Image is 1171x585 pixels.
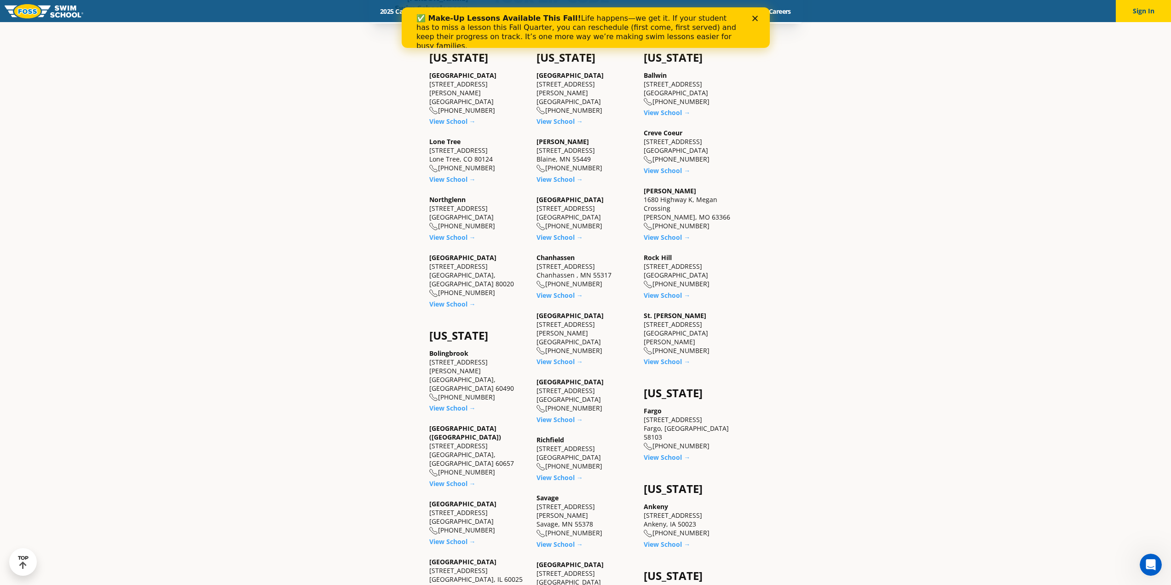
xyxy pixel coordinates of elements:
[429,165,438,173] img: location-phone-o-icon.svg
[536,463,545,471] img: location-phone-o-icon.svg
[536,405,545,413] img: location-phone-o-icon.svg
[536,560,604,569] a: [GEOGRAPHIC_DATA]
[644,291,690,300] a: View School →
[429,175,476,184] a: View School →
[429,253,527,297] div: [STREET_ADDRESS] [GEOGRAPHIC_DATA], [GEOGRAPHIC_DATA] 80020 [PHONE_NUMBER]
[536,253,635,289] div: [STREET_ADDRESS] Chanhassen , MN 55317 [PHONE_NUMBER]
[429,329,527,342] h4: [US_STATE]
[536,195,635,231] div: [STREET_ADDRESS] [GEOGRAPHIC_DATA] [PHONE_NUMBER]
[536,311,635,355] div: [STREET_ADDRESS][PERSON_NAME] [GEOGRAPHIC_DATA] [PHONE_NUMBER]
[429,469,438,477] img: location-phone-o-icon.svg
[536,540,583,549] a: View School →
[536,377,604,386] a: [GEOGRAPHIC_DATA]
[635,7,732,16] a: Swim Like [PERSON_NAME]
[644,569,742,582] h4: [US_STATE]
[536,281,545,289] img: location-phone-o-icon.svg
[536,137,589,146] a: [PERSON_NAME]
[644,530,652,538] img: location-phone-o-icon.svg
[644,443,652,451] img: location-phone-o-icon.svg
[429,233,476,242] a: View School →
[536,165,545,173] img: location-phone-o-icon.svg
[536,357,583,366] a: View School →
[644,98,652,106] img: location-phone-o-icon.svg
[644,186,696,195] a: [PERSON_NAME]
[429,253,496,262] a: [GEOGRAPHIC_DATA]
[429,527,438,535] img: location-phone-o-icon.svg
[536,530,545,538] img: location-phone-o-icon.svg
[644,108,690,117] a: View School →
[429,349,468,358] a: Bolingbrook
[644,156,652,164] img: location-phone-o-icon.svg
[468,7,549,16] a: Swim Path® Program
[536,107,545,115] img: location-phone-o-icon.svg
[644,166,690,175] a: View School →
[429,404,476,412] a: View School →
[429,223,438,231] img: location-phone-o-icon.svg
[644,71,742,106] div: [STREET_ADDRESS] [GEOGRAPHIC_DATA] [PHONE_NUMBER]
[644,281,652,289] img: location-phone-o-icon.svg
[429,499,527,535] div: [STREET_ADDRESS] [GEOGRAPHIC_DATA] [PHONE_NUMBER]
[536,223,545,231] img: location-phone-o-icon.svg
[644,406,662,415] a: Fargo
[644,128,682,137] a: Creve Coeur
[429,479,476,488] a: View School →
[536,175,583,184] a: View School →
[429,117,476,126] a: View School →
[429,195,466,204] a: Northglenn
[536,117,583,126] a: View School →
[536,195,604,204] a: [GEOGRAPHIC_DATA]
[536,347,545,355] img: location-phone-o-icon.svg
[536,51,635,64] h4: [US_STATE]
[536,493,559,502] a: Savage
[536,311,604,320] a: [GEOGRAPHIC_DATA]
[429,71,527,115] div: [STREET_ADDRESS][PERSON_NAME] [GEOGRAPHIC_DATA] [PHONE_NUMBER]
[429,51,527,64] h4: [US_STATE]
[549,7,635,16] a: About [PERSON_NAME]
[536,377,635,413] div: [STREET_ADDRESS] [GEOGRAPHIC_DATA] [PHONE_NUMBER]
[644,186,742,231] div: 1680 Highway K, Megan Crossing [PERSON_NAME], MO 63366 [PHONE_NUMBER]
[430,7,468,16] a: Schools
[429,499,496,508] a: [GEOGRAPHIC_DATA]
[644,223,652,231] img: location-phone-o-icon.svg
[536,473,583,482] a: View School →
[644,253,742,289] div: [STREET_ADDRESS] [GEOGRAPHIC_DATA] [PHONE_NUMBER]
[536,137,635,173] div: [STREET_ADDRESS] Blaine, MN 55449 [PHONE_NUMBER]
[429,71,496,80] a: [GEOGRAPHIC_DATA]
[429,424,527,477] div: [STREET_ADDRESS] [GEOGRAPHIC_DATA], [GEOGRAPHIC_DATA] 60657 [PHONE_NUMBER]
[536,435,635,471] div: [STREET_ADDRESS] [GEOGRAPHIC_DATA] [PHONE_NUMBER]
[536,493,635,538] div: [STREET_ADDRESS][PERSON_NAME] Savage, MN 55378 [PHONE_NUMBER]
[536,71,635,115] div: [STREET_ADDRESS][PERSON_NAME] [GEOGRAPHIC_DATA] [PHONE_NUMBER]
[644,71,667,80] a: Ballwin
[429,537,476,546] a: View School →
[429,394,438,401] img: location-phone-o-icon.svg
[5,4,83,18] img: FOSS Swim School Logo
[402,7,770,48] iframe: Intercom live chat banner
[536,253,575,262] a: Chanhassen
[429,557,496,566] a: [GEOGRAPHIC_DATA]
[644,502,742,538] div: [STREET_ADDRESS] Ankeny, IA 50023 [PHONE_NUMBER]
[644,311,706,320] a: St. [PERSON_NAME]
[644,51,742,64] h4: [US_STATE]
[536,435,564,444] a: Richfield
[644,233,690,242] a: View School →
[536,233,583,242] a: View School →
[536,291,583,300] a: View School →
[732,7,761,16] a: Blog
[644,540,690,549] a: View School →
[644,357,690,366] a: View School →
[1140,554,1162,576] iframe: Intercom live chat
[536,71,604,80] a: [GEOGRAPHIC_DATA]
[429,195,527,231] div: [STREET_ADDRESS] [GEOGRAPHIC_DATA] [PHONE_NUMBER]
[15,6,179,15] b: ✅ Make-Up Lessons Available This Fall!
[351,8,360,14] div: Close
[644,502,668,511] a: Ankeny
[18,555,29,569] div: TOP
[644,311,742,355] div: [STREET_ADDRESS] [GEOGRAPHIC_DATA][PERSON_NAME] [PHONE_NUMBER]
[429,290,438,297] img: location-phone-o-icon.svg
[761,7,799,16] a: Careers
[644,406,742,451] div: [STREET_ADDRESS] Fargo, [GEOGRAPHIC_DATA] 58103 [PHONE_NUMBER]
[644,347,652,355] img: location-phone-o-icon.svg
[429,137,461,146] a: Lone Tree
[15,6,339,43] div: Life happens—we get it. If your student has to miss a lesson this Fall Quarter, you can reschedul...
[644,482,742,495] h4: [US_STATE]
